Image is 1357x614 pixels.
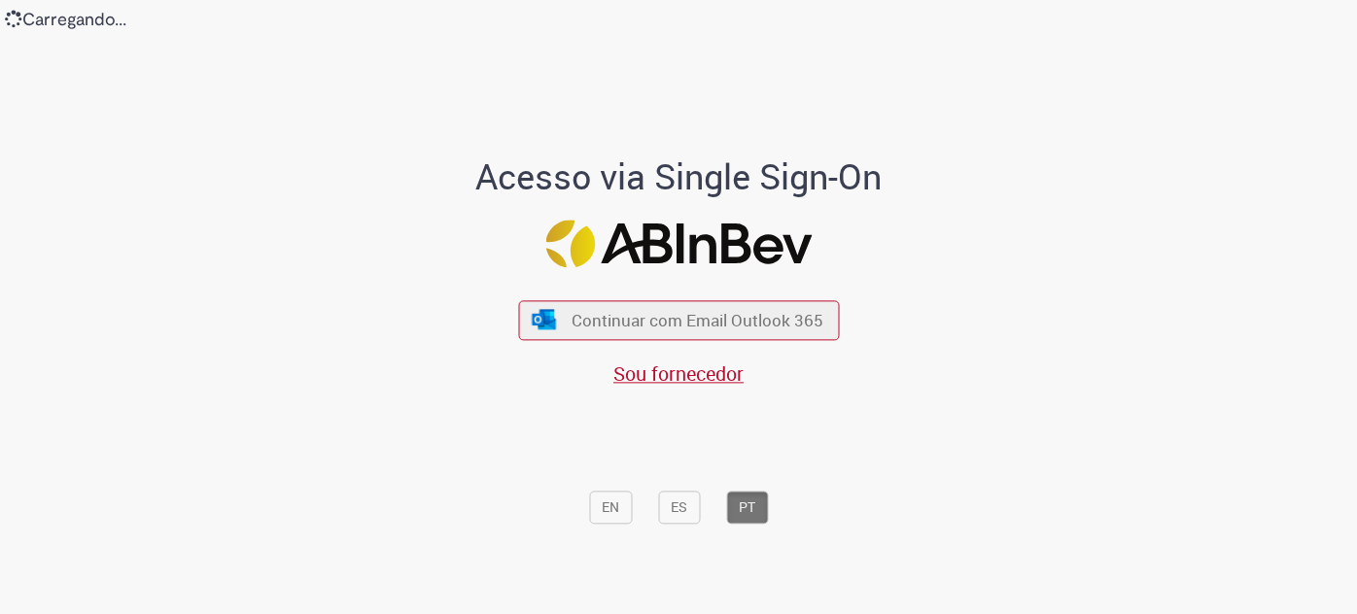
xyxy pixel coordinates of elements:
[613,360,744,387] a: Sou fornecedor
[589,491,632,524] button: EN
[409,158,949,197] h1: Acesso via Single Sign-On
[545,220,812,267] img: Logo ABInBev
[572,309,823,331] span: Continuar com Email Outlook 365
[531,309,558,329] img: ícone Azure/Microsoft 360
[658,491,700,524] button: ES
[518,300,839,340] button: ícone Azure/Microsoft 360 Continuar com Email Outlook 365
[726,491,768,524] button: PT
